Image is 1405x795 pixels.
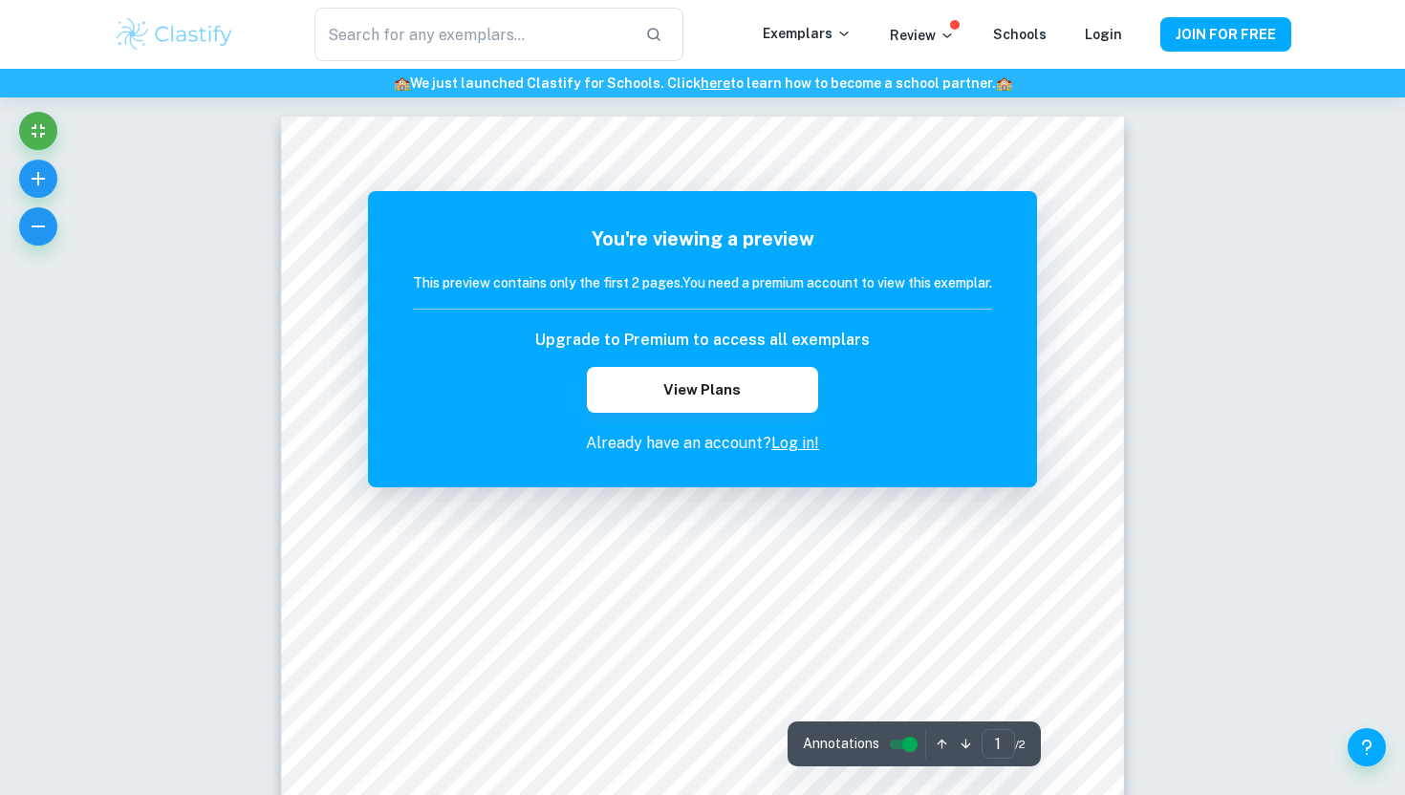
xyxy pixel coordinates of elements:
[314,8,630,61] input: Search for any exemplars...
[413,432,992,455] p: Already have an account?
[996,75,1012,91] span: 🏫
[890,25,955,46] p: Review
[1015,736,1026,753] span: / 2
[4,73,1401,94] h6: We just launched Clastify for Schools. Click to learn how to become a school partner.
[763,23,852,44] p: Exemplars
[1348,728,1386,766] button: Help and Feedback
[19,112,57,150] button: Exit fullscreen
[114,15,235,54] img: Clastify logo
[1085,27,1122,42] a: Login
[413,272,992,293] h6: This preview contains only the first 2 pages. You need a premium account to view this exemplar.
[1160,17,1291,52] button: JOIN FOR FREE
[701,75,730,91] a: here
[771,434,819,452] a: Log in!
[535,329,870,352] h6: Upgrade to Premium to access all exemplars
[394,75,410,91] span: 🏫
[587,367,818,413] button: View Plans
[803,734,879,754] span: Annotations
[413,225,992,253] h5: You're viewing a preview
[993,27,1047,42] a: Schools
